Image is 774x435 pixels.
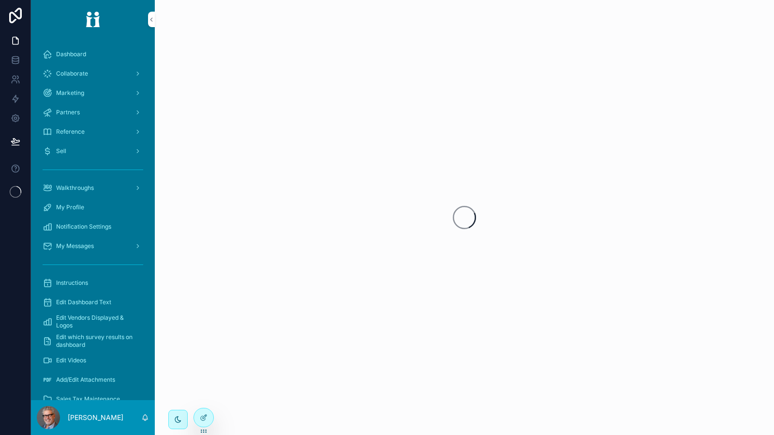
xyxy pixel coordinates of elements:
span: Dashboard [56,50,86,58]
span: Edit Vendors Displayed & Logos [56,314,139,329]
span: Edit Dashboard Text [56,298,111,306]
a: Walkthroughs [37,179,149,197]
span: Edit which survey results on dashboard [56,333,139,349]
span: Collaborate [56,70,88,78]
span: Instructions [56,279,88,287]
img: App logo [79,12,106,27]
a: Edit Dashboard Text [37,294,149,311]
span: Partners [56,109,80,116]
a: Add/Edit Attachments [37,371,149,388]
span: Marketing [56,89,84,97]
span: Notification Settings [56,223,111,231]
a: Dashboard [37,46,149,63]
span: Add/Edit Attachments [56,376,115,384]
a: Edit which survey results on dashboard [37,332,149,350]
span: Sales Tax Maintenance [56,395,120,403]
div: scrollable content [31,39,155,400]
a: Sell [37,142,149,160]
a: Sales Tax Maintenance [37,390,149,408]
a: My Profile [37,199,149,216]
a: Reference [37,123,149,140]
p: [PERSON_NAME] [68,413,123,422]
a: Collaborate [37,65,149,82]
a: Instructions [37,274,149,292]
span: My Messages [56,242,94,250]
span: Sell [56,147,66,155]
a: Edit Videos [37,352,149,369]
span: Walkthroughs [56,184,94,192]
span: Edit Videos [56,357,86,364]
a: Notification Settings [37,218,149,235]
a: My Messages [37,237,149,255]
a: Partners [37,104,149,121]
span: Reference [56,128,85,136]
span: My Profile [56,203,84,211]
a: Marketing [37,84,149,102]
a: Edit Vendors Displayed & Logos [37,313,149,330]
